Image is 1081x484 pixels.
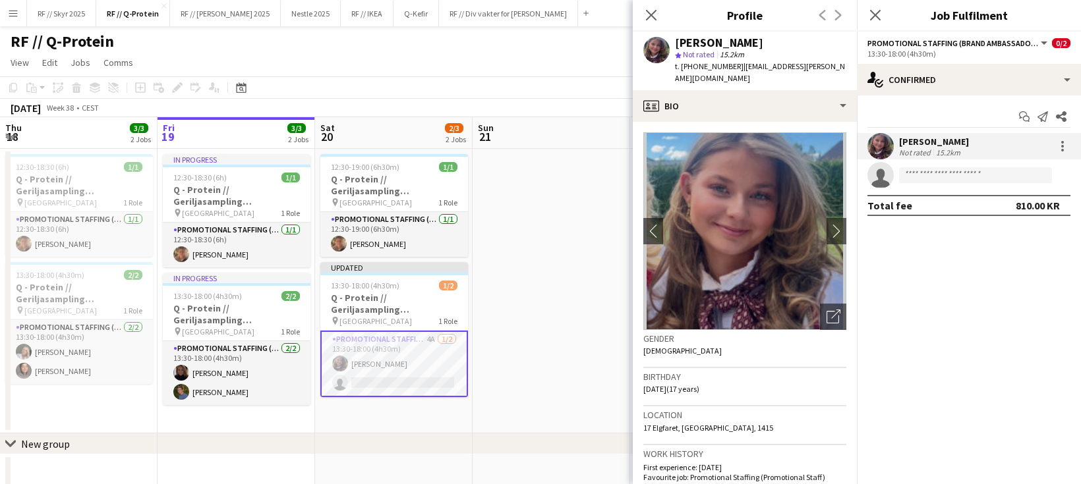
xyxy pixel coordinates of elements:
[163,154,310,267] app-job-card: In progress12:30-18:30 (6h)1/1Q - Protein // Geriljasampling [GEOGRAPHIC_DATA] [GEOGRAPHIC_DATA]1...
[899,148,933,157] div: Not rated
[643,472,846,482] p: Favourite job: Promotional Staffing (Promotional Staff)
[123,198,142,207] span: 1 Role
[163,184,310,207] h3: Q - Protein // Geriljasampling [GEOGRAPHIC_DATA]
[857,7,1081,24] h3: Job Fulfilment
[163,341,310,405] app-card-role: Promotional Staffing (Brand Ambassadors)2/213:30-18:00 (4h30m)[PERSON_NAME][PERSON_NAME]
[163,302,310,326] h3: Q - Protein // Geriljasampling [GEOGRAPHIC_DATA]
[182,327,254,336] span: [GEOGRAPHIC_DATA]
[320,292,468,315] h3: Q - Protein // Geriljasampling [GEOGRAPHIC_DATA]
[339,316,412,326] span: [GEOGRAPHIC_DATA]
[11,32,114,51] h1: RF // Q-Protein
[675,61,744,71] span: t. [PHONE_NUMBER]
[331,281,399,290] span: 13:30-18:00 (4h30m)
[5,281,153,305] h3: Q - Protein // Geriljasampling [GEOGRAPHIC_DATA]
[476,129,494,144] span: 21
[173,173,227,182] span: 12:30-18:30 (6h)
[287,123,306,133] span: 3/3
[98,54,138,71] a: Comms
[281,173,300,182] span: 1/1
[439,281,457,290] span: 1/2
[21,437,70,450] div: New group
[5,154,153,257] app-job-card: 12:30-18:30 (6h)1/1Q - Protein // Geriljasampling [GEOGRAPHIC_DATA] [GEOGRAPHIC_DATA]1 RolePromot...
[288,134,308,144] div: 2 Jobs
[643,346,722,356] span: [DEMOGRAPHIC_DATA]
[11,101,41,115] div: [DATE]
[331,162,399,172] span: 12:30-19:00 (6h30m)
[643,384,699,394] span: [DATE] (17 years)
[163,273,310,405] app-job-card: In progress13:30-18:00 (4h30m)2/2Q - Protein // Geriljasampling [GEOGRAPHIC_DATA] [GEOGRAPHIC_DAT...
[683,49,715,59] span: Not rated
[163,122,175,134] span: Fri
[163,154,310,165] div: In progress
[173,291,242,301] span: 13:30-18:00 (4h30m)
[394,1,439,26] button: Q-Kefir
[96,1,170,26] button: RF // Q-Protein
[446,134,466,144] div: 2 Jobs
[5,173,153,197] h3: Q - Protein // Geriljasampling [GEOGRAPHIC_DATA]
[341,1,394,26] button: RF // IKEA
[643,462,846,472] p: First experience: [DATE]
[320,262,468,397] app-job-card: Updated13:30-18:00 (4h30m)1/2Q - Protein // Geriljasampling [GEOGRAPHIC_DATA] [GEOGRAPHIC_DATA]1 ...
[438,316,457,326] span: 1 Role
[439,1,578,26] button: RF // Div vakter for [PERSON_NAME]
[478,122,494,134] span: Sun
[82,103,99,113] div: CEST
[1016,199,1060,212] div: 810.00 KR
[16,270,84,280] span: 13:30-18:00 (4h30m)
[65,54,96,71] a: Jobs
[124,162,142,172] span: 1/1
[899,136,969,148] div: [PERSON_NAME]
[71,57,90,68] span: Jobs
[633,90,857,122] div: Bio
[11,57,29,68] span: View
[281,291,300,301] span: 2/2
[643,423,773,433] span: 17 Elgfaret, [GEOGRAPHIC_DATA], 1415
[933,148,963,157] div: 15.2km
[163,223,310,267] app-card-role: Promotional Staffing (Brand Ambassadors)1/112:30-18:30 (6h)[PERSON_NAME]
[170,1,281,26] button: RF // [PERSON_NAME] 2025
[675,61,845,83] span: | [EMAIL_ADDRESS][PERSON_NAME][DOMAIN_NAME]
[42,57,57,68] span: Edit
[857,64,1081,95] div: Confirmed
[675,37,763,49] div: [PERSON_NAME]
[643,132,846,330] img: Crew avatar or photo
[103,57,133,68] span: Comms
[320,122,335,134] span: Sat
[320,173,468,197] h3: Q - Protein // Geriljasampling [GEOGRAPHIC_DATA]
[643,371,846,383] h3: Birthday
[24,198,97,207] span: [GEOGRAPHIC_DATA]
[318,129,335,144] span: 20
[27,1,96,26] button: RF // Skyr 2025
[1052,38,1070,48] span: 0/2
[445,123,463,133] span: 2/3
[5,212,153,257] app-card-role: Promotional Staffing (Brand Ambassadors)1/112:30-18:30 (6h)[PERSON_NAME]
[867,199,912,212] div: Total fee
[182,208,254,218] span: [GEOGRAPHIC_DATA]
[717,49,747,59] span: 15.2km
[5,54,34,71] a: View
[123,306,142,315] span: 1 Role
[320,154,468,257] app-job-card: 12:30-19:00 (6h30m)1/1Q - Protein // Geriljasampling [GEOGRAPHIC_DATA] [GEOGRAPHIC_DATA]1 RolePro...
[24,306,97,315] span: [GEOGRAPHIC_DATA]
[16,162,69,172] span: 12:30-18:30 (6h)
[5,122,22,134] span: Thu
[320,262,468,273] div: Updated
[163,273,310,283] div: In progress
[124,270,142,280] span: 2/2
[281,327,300,336] span: 1 Role
[867,38,1039,48] span: Promotional Staffing (Brand Ambassadors)
[633,7,857,24] h3: Profile
[867,49,1070,59] div: 13:30-18:00 (4h30m)
[643,409,846,421] h3: Location
[5,262,153,384] div: 13:30-18:00 (4h30m)2/2Q - Protein // Geriljasampling [GEOGRAPHIC_DATA] [GEOGRAPHIC_DATA]1 RolePro...
[131,134,151,144] div: 2 Jobs
[643,333,846,344] h3: Gender
[37,54,63,71] a: Edit
[820,304,846,330] div: Open photos pop-in
[130,123,148,133] span: 3/3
